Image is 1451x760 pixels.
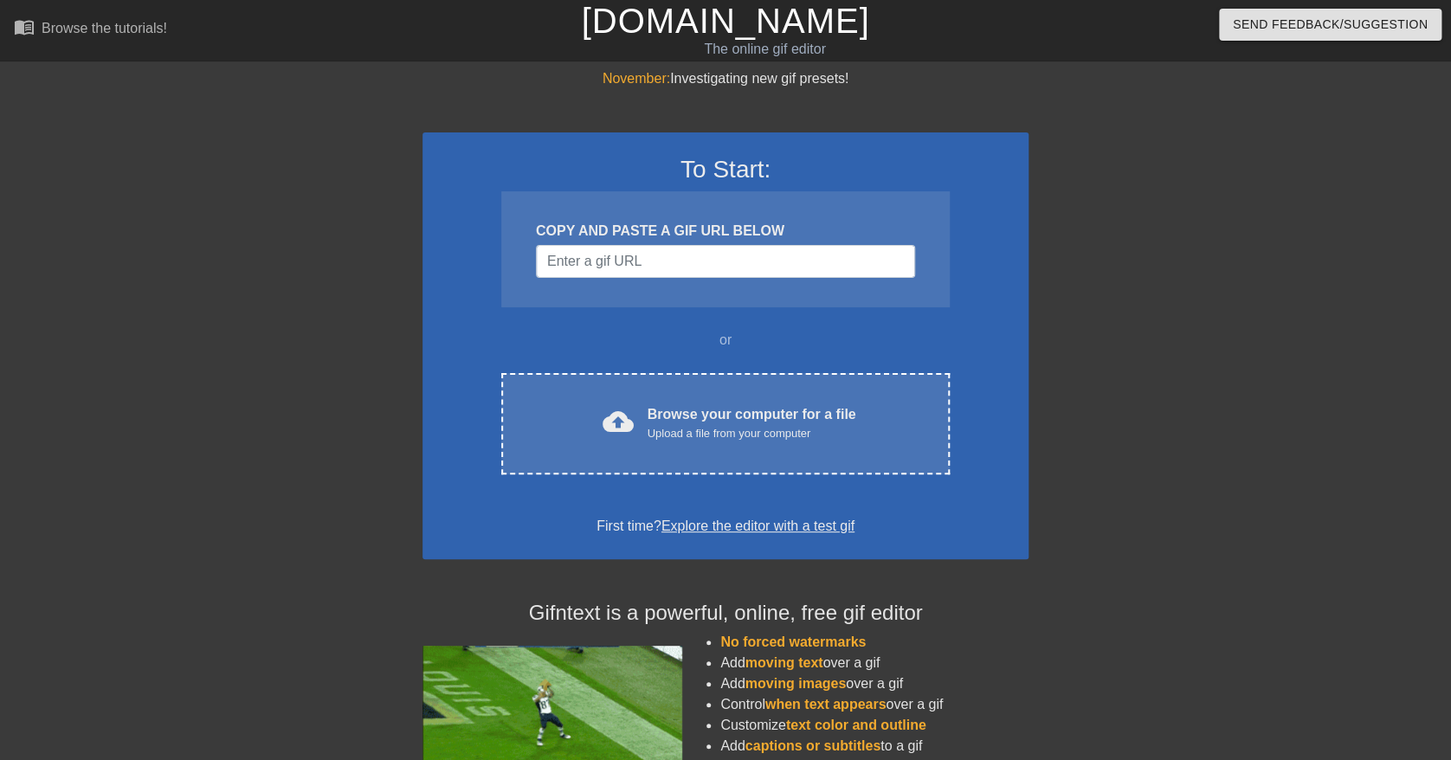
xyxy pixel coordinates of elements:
[493,39,1038,60] div: The online gif editor
[720,694,1029,715] li: Control over a gif
[1233,14,1428,35] span: Send Feedback/Suggestion
[720,715,1029,736] li: Customize
[536,245,915,278] input: Username
[581,2,869,40] a: [DOMAIN_NAME]
[720,653,1029,673] li: Add over a gif
[536,221,915,242] div: COPY AND PASTE A GIF URL BELOW
[1219,9,1441,41] button: Send Feedback/Suggestion
[422,68,1029,89] div: Investigating new gif presets!
[445,516,1006,537] div: First time?
[14,16,35,37] span: menu_book
[720,673,1029,694] li: Add over a gif
[745,738,880,753] span: captions or subtitles
[720,634,866,649] span: No forced watermarks
[720,736,1029,757] li: Add to a gif
[468,330,983,351] div: or
[445,155,1006,184] h3: To Start:
[422,601,1029,626] h4: Gifntext is a powerful, online, free gif editor
[786,718,926,732] span: text color and outline
[648,425,856,442] div: Upload a file from your computer
[765,697,887,712] span: when text appears
[42,21,167,35] div: Browse the tutorials!
[745,676,846,691] span: moving images
[14,16,167,43] a: Browse the tutorials!
[648,404,856,442] div: Browse your computer for a file
[603,406,634,437] span: cloud_upload
[745,655,823,670] span: moving text
[603,71,670,86] span: November:
[661,518,854,533] a: Explore the editor with a test gif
